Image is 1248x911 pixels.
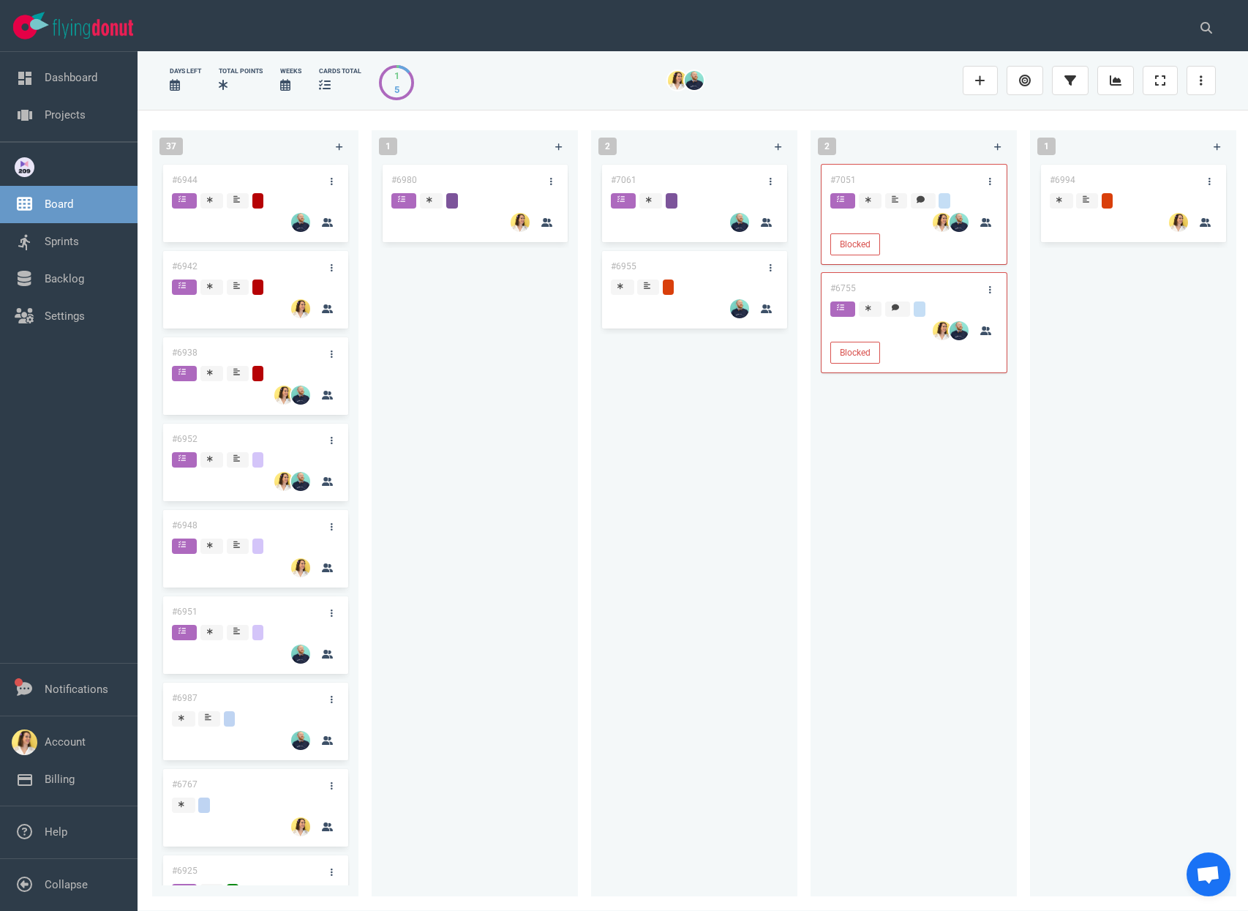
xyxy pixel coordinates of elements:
[830,233,880,255] button: Blocked
[274,386,293,405] img: 26
[45,735,86,749] a: Account
[172,779,198,790] a: #6767
[291,731,310,750] img: 26
[933,321,952,340] img: 26
[830,342,880,364] button: Blocked
[950,321,969,340] img: 26
[45,198,73,211] a: Board
[950,213,969,232] img: 26
[291,817,310,836] img: 26
[1169,213,1188,232] img: 26
[170,67,201,76] div: days left
[1050,175,1075,185] a: #6994
[172,175,198,185] a: #6944
[668,71,687,90] img: 26
[45,683,108,696] a: Notifications
[391,175,417,185] a: #6980
[172,261,198,271] a: #6942
[172,434,198,444] a: #6952
[830,175,856,185] a: #7051
[45,71,97,84] a: Dashboard
[291,558,310,577] img: 26
[730,213,749,232] img: 26
[45,108,86,121] a: Projects
[172,693,198,703] a: #6987
[172,866,198,876] a: #6925
[291,386,310,405] img: 26
[394,69,399,83] div: 1
[291,213,310,232] img: 26
[730,299,749,318] img: 26
[394,83,399,97] div: 5
[933,213,952,232] img: 26
[172,520,198,531] a: #6948
[598,138,617,155] span: 2
[159,138,183,155] span: 37
[611,175,636,185] a: #7061
[45,825,67,839] a: Help
[291,472,310,491] img: 26
[830,283,856,293] a: #6755
[219,67,263,76] div: Total Points
[685,71,704,90] img: 26
[53,19,133,39] img: Flying Donut text logo
[319,67,361,76] div: cards total
[172,348,198,358] a: #6938
[45,310,85,323] a: Settings
[818,138,836,155] span: 2
[45,235,79,248] a: Sprints
[172,607,198,617] a: #6951
[45,773,75,786] a: Billing
[291,645,310,664] img: 26
[45,272,84,285] a: Backlog
[274,472,293,491] img: 26
[511,213,530,232] img: 26
[291,299,310,318] img: 26
[45,878,88,891] a: Collapse
[280,67,301,76] div: Weeks
[379,138,397,155] span: 1
[611,261,636,271] a: #6955
[1187,852,1230,896] div: Ouvrir le chat
[1037,138,1056,155] span: 1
